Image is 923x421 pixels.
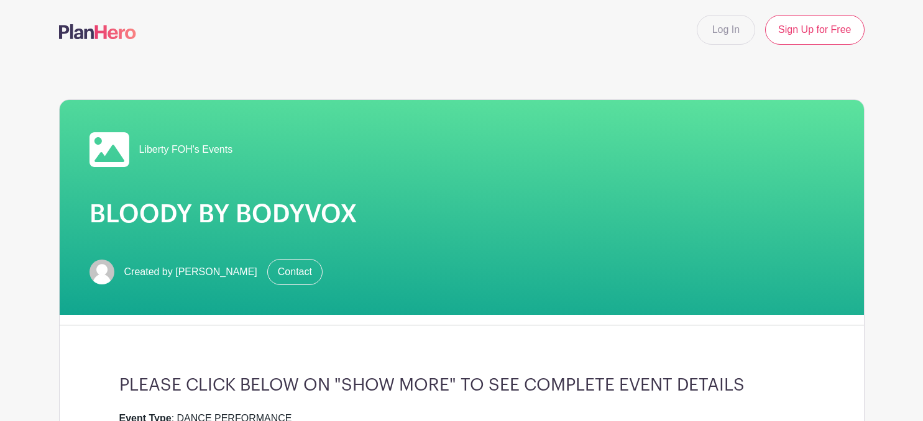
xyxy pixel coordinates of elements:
img: logo-507f7623f17ff9eddc593b1ce0a138ce2505c220e1c5a4e2b4648c50719b7d32.svg [59,24,136,39]
span: Liberty FOH's Events [139,142,233,157]
a: Log In [697,15,755,45]
h3: PLEASE CLICK BELOW ON "SHOW MORE" TO SEE COMPLETE EVENT DETAILS [119,375,804,396]
h1: BLOODY BY BODYVOX [90,199,834,229]
a: Contact [267,259,323,285]
a: Sign Up for Free [765,15,864,45]
span: Created by [PERSON_NAME] [124,265,257,279]
img: default-ce2991bfa6775e67f084385cd625a349d9dcbb7a52a09fb2fda1e96e2d18dcdb.png [90,260,114,284]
